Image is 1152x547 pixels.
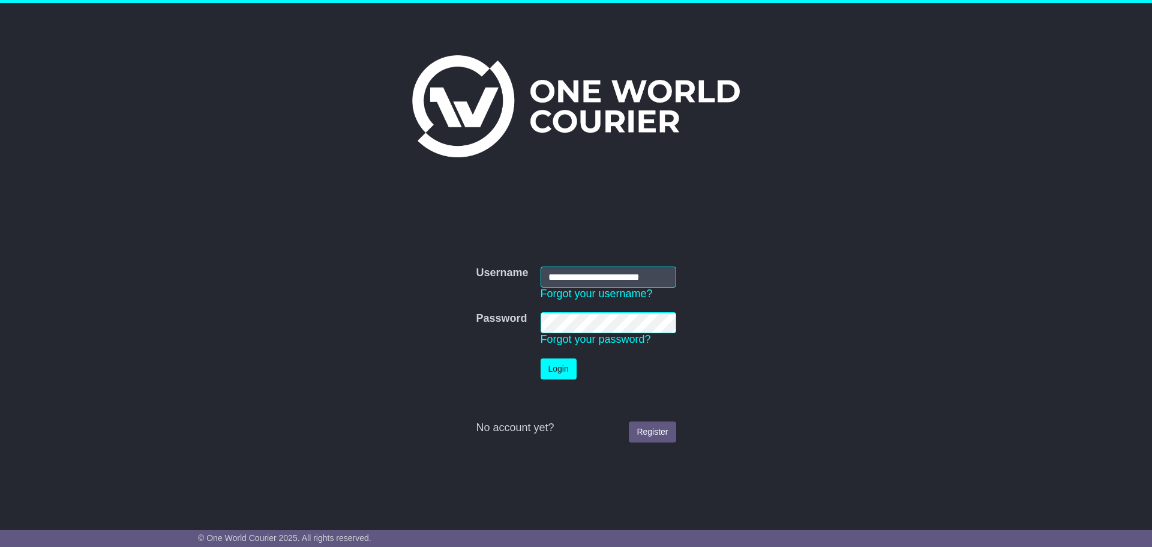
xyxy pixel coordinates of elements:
label: Password [476,312,527,325]
button: Login [541,358,577,379]
a: Forgot your username? [541,288,653,300]
a: Forgot your password? [541,333,651,345]
label: Username [476,267,528,280]
div: No account yet? [476,422,676,435]
img: One World [412,55,740,157]
a: Register [629,422,676,443]
span: © One World Courier 2025. All rights reserved. [198,533,371,543]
